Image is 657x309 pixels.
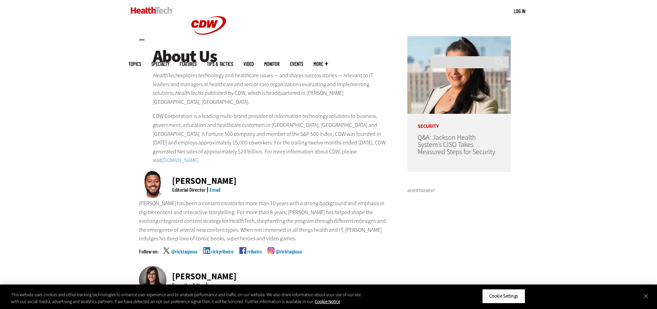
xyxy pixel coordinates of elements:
em: HealthTech [153,72,178,79]
iframe: advertisement [407,196,511,282]
a: rickyribeiro [211,249,233,266]
img: Connie Barrera [407,36,511,114]
img: Nicole Scilingo [139,266,167,293]
span: More [313,61,328,67]
span: Specialty [151,61,169,67]
span: Topics [129,61,141,67]
em: HealthTech [175,89,200,97]
div: Editorial Director [172,187,206,192]
p: CDW Corporation is a leading multi-brand provider of information technology solutions to business... [153,112,389,165]
p: [PERSON_NAME] has been a content creator for more than 10 years with a strong background and emph... [139,199,389,243]
a: MonITor [264,61,280,67]
a: [DOMAIN_NAME] [162,157,198,164]
button: Cookie Settings [482,289,525,303]
a: Email [210,186,220,193]
a: rribeiro [247,249,262,266]
a: @ricktagious [276,249,302,266]
a: CDW [183,46,235,53]
a: @ricktagious [171,249,197,266]
a: Tips & Tactics [207,61,233,67]
a: Log in [514,8,525,14]
button: Close [638,288,654,303]
a: Features [180,61,197,67]
img: Home [131,7,172,14]
img: Ricky Ribeiro [139,170,167,198]
h3: Advertisement [407,189,511,193]
a: Q&A: Jackson Health System’s CISO Takes Measured Steps for Security [418,133,495,157]
div: [PERSON_NAME] [172,272,237,281]
p: Security [407,114,511,129]
div: This website uses cookies and other tracking technologies to enhance user experience and to analy... [11,291,361,305]
div: User menu [514,8,525,15]
div: Executive Editor [172,282,205,288]
a: More information about your privacy [315,299,340,305]
div: [PERSON_NAME] [172,177,237,185]
a: Events [290,61,303,67]
p: explores technology and healthcare issues — and shares success stories — relevant to IT leaders a... [153,71,389,106]
a: Video [243,61,254,67]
